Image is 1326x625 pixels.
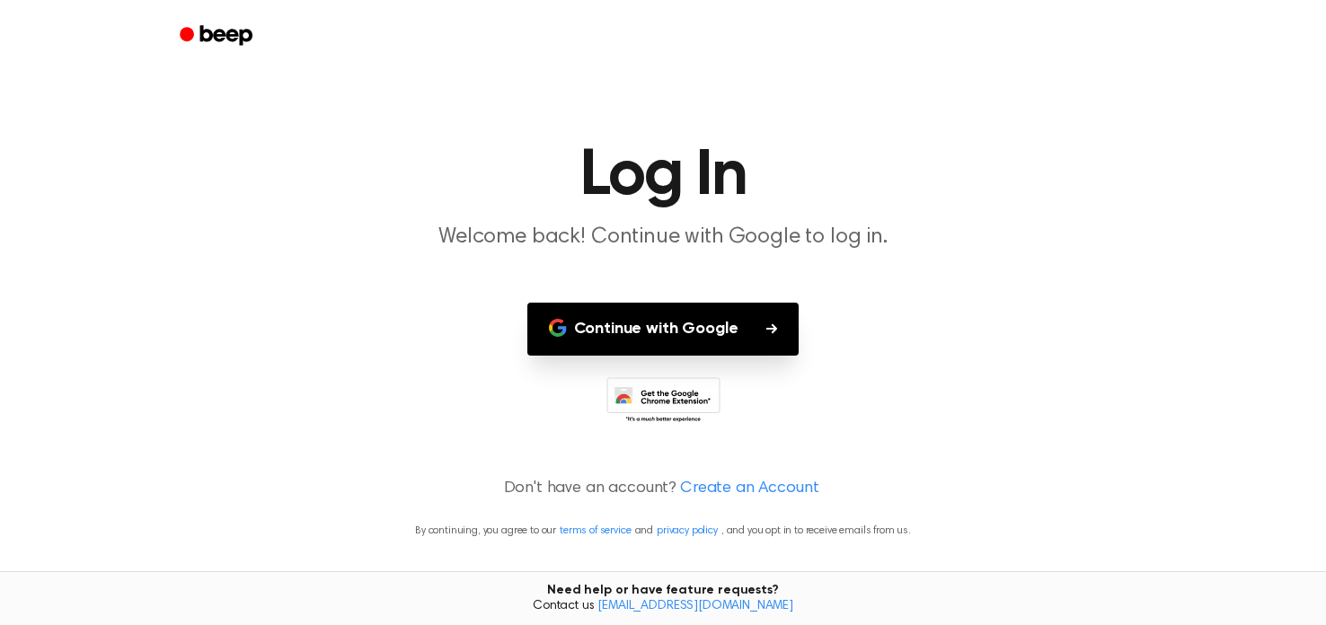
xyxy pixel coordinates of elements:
a: Create an Account [680,477,818,501]
a: [EMAIL_ADDRESS][DOMAIN_NAME] [597,600,793,612]
a: privacy policy [657,525,718,536]
a: terms of service [560,525,631,536]
span: Contact us [11,599,1315,615]
p: Don't have an account? [22,477,1304,501]
h1: Log In [203,144,1123,208]
button: Continue with Google [527,303,800,356]
p: By continuing, you agree to our and , and you opt in to receive emails from us. [22,523,1304,539]
a: Beep [167,19,269,54]
p: Welcome back! Continue with Google to log in. [318,223,1008,252]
